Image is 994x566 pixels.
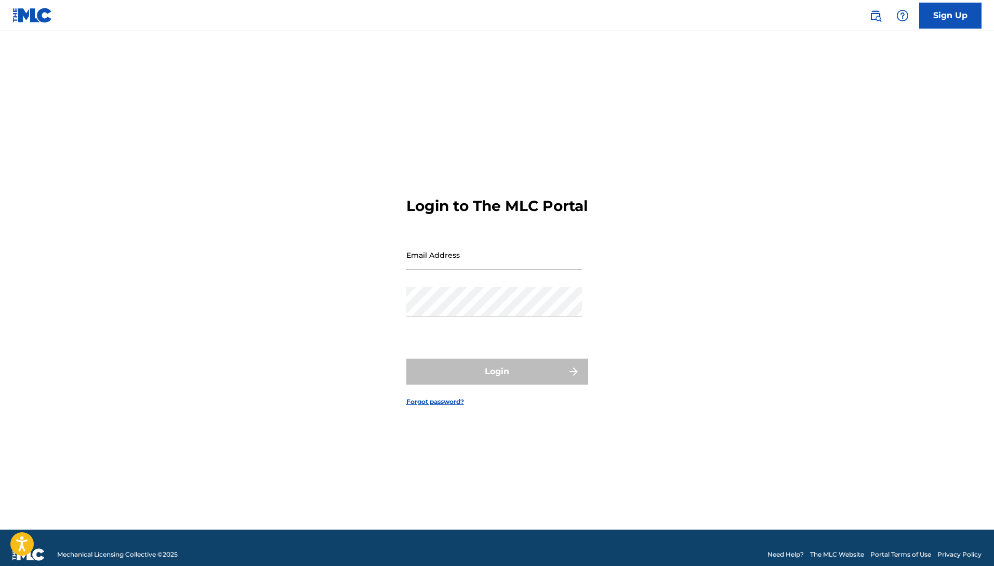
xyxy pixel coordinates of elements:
a: Sign Up [919,3,982,29]
a: Public Search [865,5,886,26]
a: Forgot password? [406,397,464,406]
img: logo [12,548,45,561]
a: The MLC Website [810,550,864,559]
a: Privacy Policy [937,550,982,559]
a: Portal Terms of Use [870,550,931,559]
img: help [896,9,909,22]
img: MLC Logo [12,8,52,23]
img: search [869,9,882,22]
div: Help [892,5,913,26]
span: Mechanical Licensing Collective © 2025 [57,550,178,559]
a: Need Help? [767,550,804,559]
iframe: Chat Widget [942,516,994,566]
h3: Login to The MLC Portal [406,197,588,215]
